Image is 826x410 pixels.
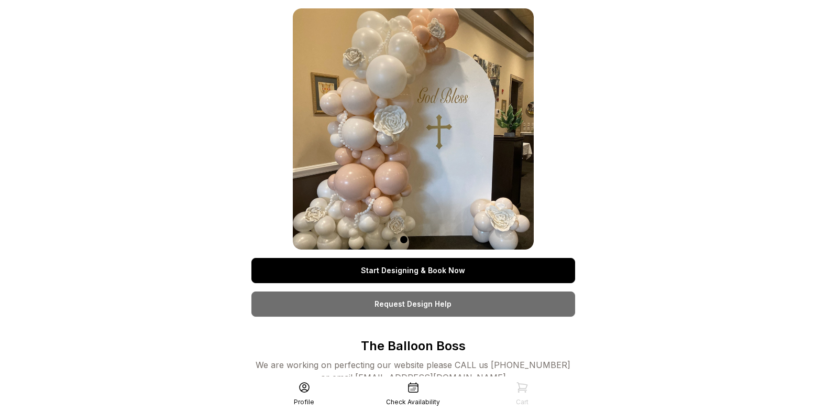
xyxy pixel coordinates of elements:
[251,338,575,354] p: The Balloon Boss
[294,398,314,406] div: Profile
[516,398,528,406] div: Cart
[251,292,575,317] a: Request Design Help
[251,258,575,283] a: Start Designing & Book Now
[386,398,440,406] div: Check Availability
